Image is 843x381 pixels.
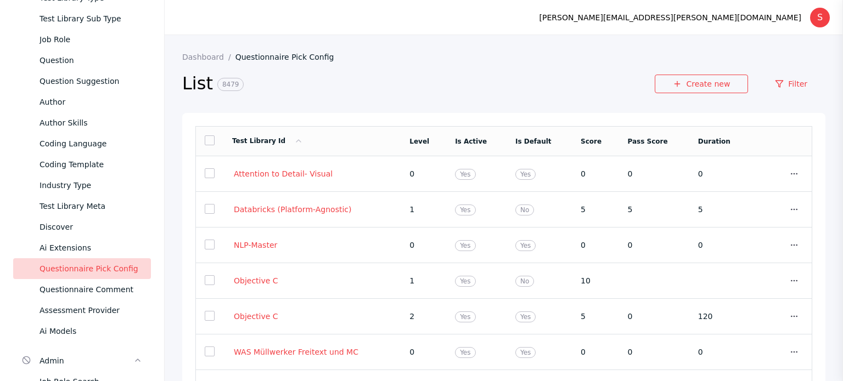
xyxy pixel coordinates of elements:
[515,169,536,180] span: Yes
[40,241,142,254] div: Ai Extensions
[40,12,142,25] div: Test Library Sub Type
[40,137,142,150] div: Coding Language
[581,205,610,214] section: 5
[13,29,151,50] a: Job Role
[455,240,475,251] span: Yes
[13,175,151,196] a: Industry Type
[409,312,437,321] section: 2
[13,71,151,92] a: Question Suggestion
[409,348,437,356] section: 0
[40,200,142,213] div: Test Library Meta
[581,169,610,178] section: 0
[13,279,151,300] a: Questionnaire Comment
[628,205,681,214] section: 5
[182,53,235,61] a: Dashboard
[655,75,748,93] a: Create new
[40,179,142,192] div: Industry Type
[698,169,741,178] section: 0
[515,204,534,215] span: No
[455,204,475,215] span: Yes
[581,348,610,356] section: 0
[628,169,681,178] section: 0
[455,169,475,180] span: Yes
[757,75,825,93] a: Filter
[515,138,552,145] a: Is Default
[40,54,142,67] div: Question
[409,276,437,285] section: 1
[515,240,536,251] span: Yes
[232,311,280,321] a: Objective C
[40,95,142,109] div: Author
[13,154,151,175] a: Coding Template
[455,347,475,358] span: Yes
[40,304,142,317] div: Assessment Provider
[13,217,151,237] a: Discover
[182,72,655,95] h2: List
[13,50,151,71] a: Question
[581,312,610,321] section: 5
[232,347,360,357] a: WAS Müllwerker Freitext und MC
[628,138,668,145] a: Pass Score
[13,258,151,279] a: Questionnaire Pick Config
[13,237,151,258] a: Ai Extensions
[40,354,133,367] div: Admin
[698,241,741,249] section: 0
[628,312,681,321] section: 0
[409,205,437,214] section: 1
[581,276,610,285] section: 10
[13,133,151,154] a: Coding Language
[232,169,334,179] a: Attention to Detail- Visual
[13,321,151,342] a: Ai Models
[698,138,730,145] a: Duration
[232,137,303,145] a: Test Library Id
[13,300,151,321] a: Assessment Provider
[40,158,142,171] div: Coding Template
[455,311,475,322] span: Yes
[40,220,142,234] div: Discover
[13,112,151,133] a: Author Skills
[13,8,151,29] a: Test Library Sub Type
[13,196,151,217] a: Test Library Meta
[581,241,610,249] section: 0
[810,8,830,27] div: S
[409,169,437,178] section: 0
[40,325,142,338] div: Ai Models
[40,116,142,129] div: Author Skills
[232,204,353,214] a: Databricks (Platform-Agnostic)
[515,311,536,322] span: Yes
[698,205,741,214] section: 5
[40,75,142,88] div: Question Suggestion
[581,138,602,145] a: Score
[698,312,741,321] section: 120
[455,276,475,287] span: Yes
[515,276,534,287] span: No
[13,92,151,112] a: Author
[40,262,142,275] div: Questionnaire Pick Config
[40,33,142,46] div: Job Role
[539,11,801,24] div: [PERSON_NAME][EMAIL_ADDRESS][PERSON_NAME][DOMAIN_NAME]
[515,347,536,358] span: Yes
[217,78,244,91] span: 8479
[235,53,343,61] a: Questionnaire Pick Config
[455,138,487,145] a: Is Active
[628,241,681,249] section: 0
[232,276,280,286] a: Objective C
[409,241,437,249] section: 0
[628,348,681,356] section: 0
[40,283,142,296] div: Questionnaire Comment
[698,348,741,356] section: 0
[232,240,279,250] a: NLP-Master
[409,138,429,145] a: Level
